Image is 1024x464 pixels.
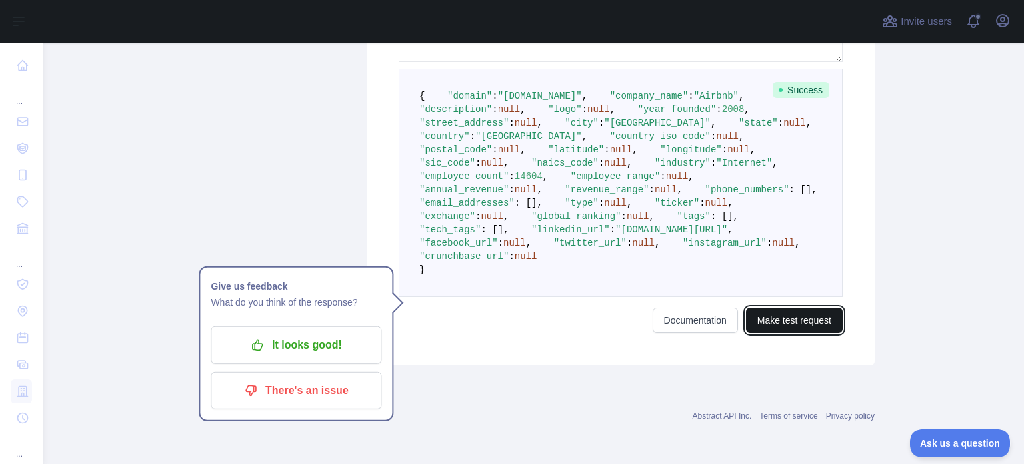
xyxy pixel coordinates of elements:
span: : [509,184,514,195]
span: , [610,104,615,115]
a: Privacy policy [826,411,875,421]
span: : [509,171,514,182]
span: , [744,104,749,115]
iframe: Toggle Customer Support [910,429,1011,457]
span: null [666,171,689,182]
span: null [632,238,655,248]
span: null [481,158,503,168]
a: Documentation [653,308,738,333]
span: "sic_code" [419,158,475,168]
span: null [705,198,728,208]
div: ... [11,243,32,270]
span: "tags" [677,211,711,222]
span: { [419,91,425,101]
button: Invite users [879,11,955,32]
span: , [520,144,525,155]
span: "year_founded" [638,104,717,115]
span: : [470,131,475,142]
span: : [492,104,497,115]
span: : [711,131,716,142]
span: "instagram_url" [683,238,767,248]
span: 2008 [722,104,745,115]
span: : [627,238,632,248]
span: : [610,224,615,235]
span: null [515,118,537,128]
span: , [727,198,733,208]
span: : [509,251,514,262]
span: null [498,104,521,115]
span: "tech_tags" [419,224,481,235]
span: "annual_revenue" [419,184,509,195]
span: : [660,171,665,182]
span: : [621,211,626,222]
span: null [655,184,677,195]
span: "[GEOGRAPHIC_DATA]" [475,131,582,142]
span: "postal_code" [419,144,492,155]
button: Make test request [746,308,843,333]
span: null [515,251,537,262]
span: : [699,198,705,208]
span: : [599,198,604,208]
span: : [509,118,514,128]
span: , [795,238,800,248]
span: Success [773,82,829,98]
span: "global_ranking" [531,211,621,222]
span: , [627,158,632,168]
span: : [649,184,654,195]
span: , [627,198,632,208]
span: null [604,198,627,208]
span: "facebook_url" [419,238,498,248]
span: "longitude" [660,144,721,155]
span: "industry" [655,158,711,168]
span: null [587,104,610,115]
span: , [739,91,744,101]
span: null [481,211,503,222]
span: , [503,158,509,168]
span: : [475,211,481,222]
button: It looks good! [211,326,381,364]
a: Abstract API Inc. [693,411,752,421]
span: , [520,104,525,115]
span: : [], [481,224,509,235]
span: : [475,158,481,168]
span: , [503,211,509,222]
span: "employee_range" [571,171,660,182]
span: "email_addresses" [419,198,515,208]
span: null [515,184,537,195]
span: , [806,118,811,128]
span: "employee_count" [419,171,509,182]
span: : [599,158,604,168]
a: Terms of service [759,411,817,421]
span: , [537,118,542,128]
span: null [627,211,649,222]
span: "logo" [548,104,581,115]
span: , [750,144,755,155]
span: "linkedin_url" [531,224,610,235]
span: "naics_code" [531,158,599,168]
span: "description" [419,104,492,115]
span: "latitude" [548,144,604,155]
span: Invite users [901,14,952,29]
span: , [727,224,733,235]
div: ... [11,433,32,459]
span: : [599,118,604,128]
span: : [716,104,721,115]
span: null [727,144,750,155]
span: "[DOMAIN_NAME]" [498,91,582,101]
span: "domain" [447,91,492,101]
span: , [655,238,660,248]
span: : [492,144,497,155]
span: , [772,158,777,168]
span: : [], [515,198,543,208]
span: "country" [419,131,470,142]
span: null [503,238,526,248]
span: , [677,184,683,195]
span: null [716,131,739,142]
p: What do you think of the response? [211,294,381,310]
span: : [767,238,772,248]
span: : [778,118,783,128]
span: "country_iso_code" [610,131,711,142]
span: , [632,144,637,155]
span: null [498,144,521,155]
span: "[DOMAIN_NAME][URL]" [615,224,727,235]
